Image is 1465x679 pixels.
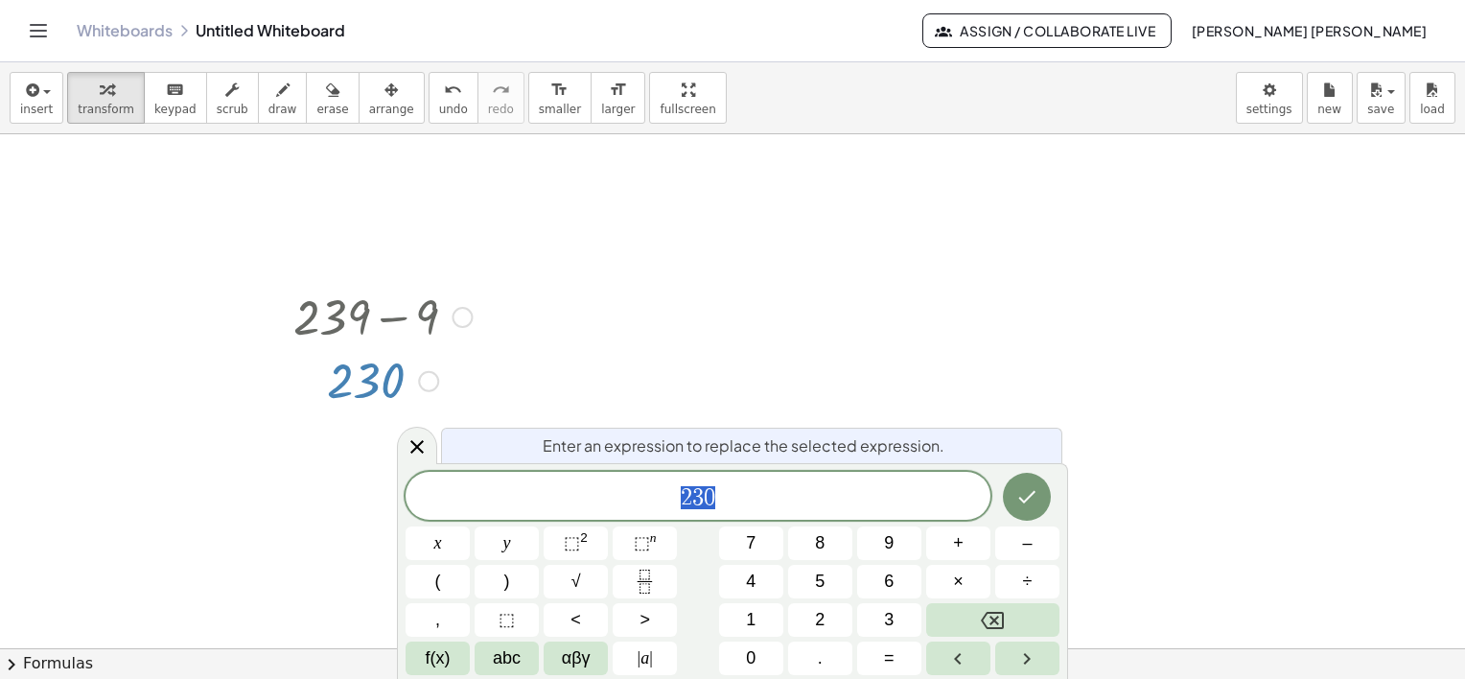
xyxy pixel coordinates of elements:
[692,486,704,509] span: 3
[719,642,783,675] button: 0
[638,645,653,671] span: a
[719,603,783,637] button: 1
[613,565,677,598] button: Fraction
[634,533,650,552] span: ⬚
[818,645,823,671] span: .
[166,79,184,102] i: keyboard
[681,486,692,509] span: 2
[953,530,964,556] span: +
[1246,103,1292,116] span: settings
[570,607,581,633] span: <
[475,642,539,675] button: Alphabet
[550,79,569,102] i: format_size
[406,527,470,560] button: x
[268,103,297,116] span: draw
[1191,22,1427,39] span: [PERSON_NAME] [PERSON_NAME]
[746,569,756,595] span: 4
[426,645,451,671] span: f(x)
[746,607,756,633] span: 1
[439,103,468,116] span: undo
[544,642,608,675] button: Greek alphabet
[1367,103,1394,116] span: save
[306,72,359,124] button: erase
[429,72,478,124] button: undoundo
[67,72,145,124] button: transform
[995,642,1059,675] button: Right arrow
[580,530,588,545] sup: 2
[815,530,825,556] span: 8
[475,527,539,560] button: y
[503,530,511,556] span: y
[144,72,207,124] button: keyboardkeypad
[746,530,756,556] span: 7
[815,569,825,595] span: 5
[746,645,756,671] span: 0
[788,642,852,675] button: .
[434,530,442,556] span: x
[564,533,580,552] span: ⬚
[488,103,514,116] span: redo
[638,648,641,667] span: |
[926,527,990,560] button: Plus
[788,603,852,637] button: 2
[1003,473,1051,521] button: Done
[815,607,825,633] span: 2
[493,645,521,671] span: abc
[1023,569,1033,595] span: ÷
[154,103,197,116] span: keypad
[660,103,715,116] span: fullscreen
[926,565,990,598] button: Times
[316,103,348,116] span: erase
[492,79,510,102] i: redo
[369,103,414,116] span: arrange
[613,642,677,675] button: Absolute value
[926,603,1059,637] button: Backspace
[435,569,441,595] span: (
[499,607,515,633] span: ⬚
[504,569,510,595] span: )
[995,565,1059,598] button: Divide
[544,603,608,637] button: Less than
[10,72,63,124] button: insert
[20,103,53,116] span: insert
[1307,72,1353,124] button: new
[649,648,653,667] span: |
[406,603,470,637] button: ,
[544,527,608,560] button: Squared
[953,569,964,595] span: ×
[539,103,581,116] span: smaller
[77,21,173,40] a: Whiteboards
[528,72,592,124] button: format_sizesmaller
[650,530,657,545] sup: n
[884,607,894,633] span: 3
[406,642,470,675] button: Functions
[995,527,1059,560] button: Minus
[544,565,608,598] button: Square root
[543,434,944,457] span: Enter an expression to replace the selected expression.
[78,103,134,116] span: transform
[1317,103,1341,116] span: new
[922,13,1173,48] button: Assign / Collaborate Live
[857,527,921,560] button: 9
[609,79,627,102] i: format_size
[601,103,635,116] span: larger
[562,645,591,671] span: αβγ
[444,79,462,102] i: undo
[649,72,726,124] button: fullscreen
[857,565,921,598] button: 6
[639,607,650,633] span: >
[857,603,921,637] button: 3
[788,565,852,598] button: 5
[884,645,895,671] span: =
[788,527,852,560] button: 8
[884,530,894,556] span: 9
[1409,72,1455,124] button: load
[591,72,645,124] button: format_sizelarger
[1420,103,1445,116] span: load
[719,565,783,598] button: 4
[475,603,539,637] button: Placeholder
[719,527,783,560] button: 7
[435,607,440,633] span: ,
[613,527,677,560] button: Superscript
[406,565,470,598] button: (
